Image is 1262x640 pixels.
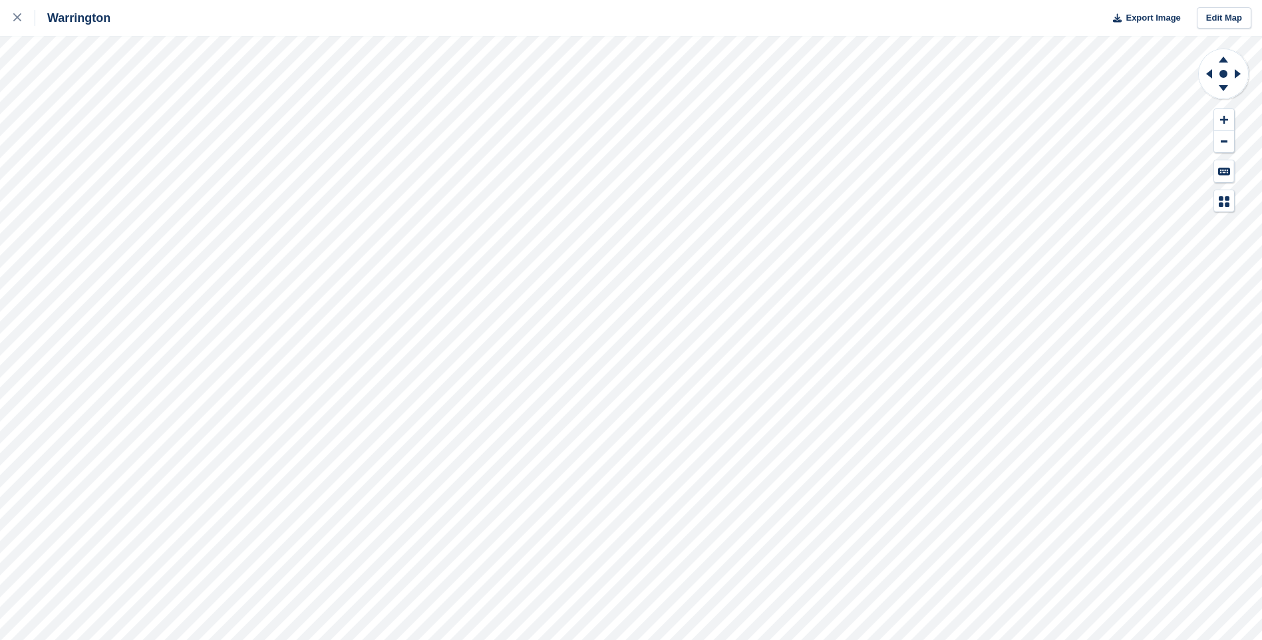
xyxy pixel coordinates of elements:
button: Zoom Out [1214,131,1234,153]
a: Edit Map [1197,7,1251,29]
div: Warrington [35,10,110,26]
button: Export Image [1105,7,1181,29]
button: Zoom In [1214,109,1234,131]
button: Map Legend [1214,190,1234,212]
button: Keyboard Shortcuts [1214,160,1234,182]
span: Export Image [1126,11,1180,25]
